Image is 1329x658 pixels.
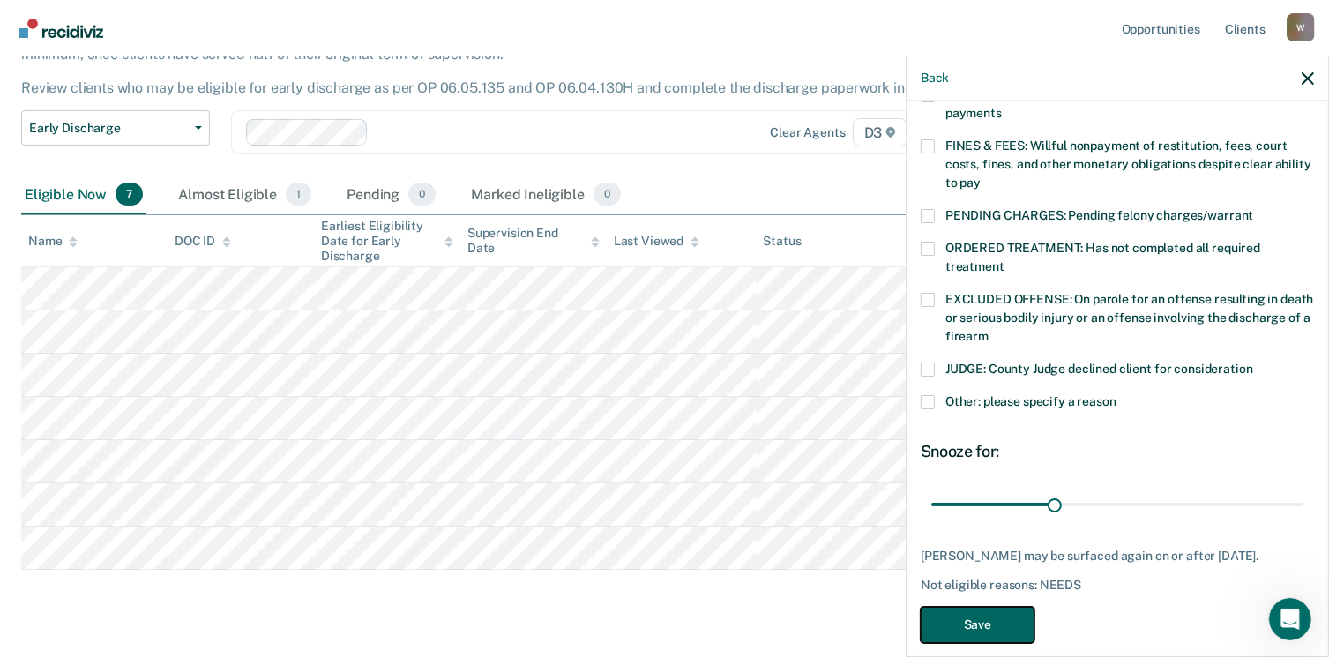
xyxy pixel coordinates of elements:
span: FINES & FEES: Willful nonpayment of restitution, fees, court costs, fines, and other monetary obl... [945,138,1311,190]
div: Status [764,234,802,249]
div: Clear agents [770,125,845,140]
div: Not eligible reasons: NEEDS [921,578,1314,593]
div: Snooze for: [921,442,1314,461]
iframe: Intercom live chat [1269,598,1311,640]
div: Eligible Now [21,176,146,214]
span: 0 [594,183,621,206]
span: Other: please specify a reason [945,394,1116,408]
div: [PERSON_NAME] may be surfaced again on or after [DATE]. [921,549,1314,564]
p: Early Discharge is the termination of the period of probation or parole before the full-term disc... [21,29,969,97]
span: 7 [116,183,143,206]
button: Profile dropdown button [1287,13,1315,41]
div: W [1287,13,1315,41]
div: DOC ID [175,234,231,249]
span: Early Discharge [29,121,188,136]
button: Save [921,607,1034,643]
div: Supervision End Date [467,226,600,256]
span: 1 [286,183,311,206]
div: Earliest Eligibility Date for Early Discharge [321,219,453,263]
button: Back [921,71,949,86]
img: Recidiviz [19,19,103,38]
span: ORDERED TREATMENT: Has not completed all required treatment [945,241,1260,273]
span: PENDING CHARGES: Pending felony charges/warrant [945,208,1253,222]
span: D3 [853,118,908,146]
div: Pending [343,176,439,214]
div: Marked Ineligible [467,176,624,214]
div: Last Viewed [614,234,699,249]
span: 0 [408,183,436,206]
div: Almost Eligible [175,176,315,214]
span: EXCLUDED OFFENSE: On parole for an offense resulting in death or serious bodily injury or an offe... [945,292,1313,343]
span: JUDGE: County Judge declined client for consideration [945,362,1253,376]
div: Name [28,234,78,249]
